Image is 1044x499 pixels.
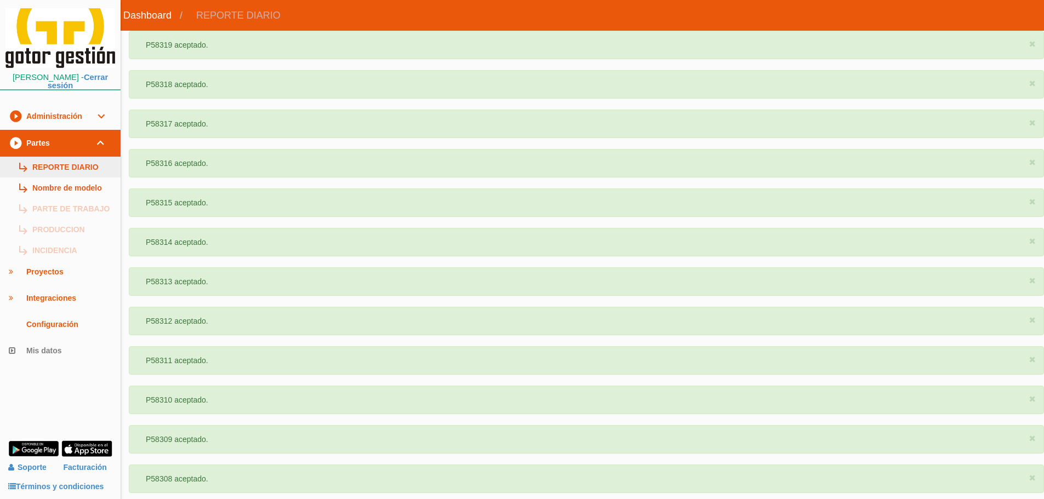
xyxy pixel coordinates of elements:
a: Cerrar sesión [48,73,108,90]
i: expand_more [94,103,107,129]
div: P58317 aceptado. [129,110,1044,138]
button: × [1029,354,1036,365]
i: play_circle_filled [9,130,22,156]
i: subdirectory_arrow_right [17,177,28,198]
div: P58312 aceptado. [129,307,1044,335]
button: × [1029,433,1036,444]
i: subdirectory_arrow_right [17,240,28,261]
i: play_circle_filled [9,103,22,129]
div: P58314 aceptado. [129,228,1044,256]
button: × [1029,472,1036,484]
i: expand_more [94,130,107,156]
div: P58308 aceptado. [129,464,1044,493]
button: × [1029,314,1036,326]
a: Términos y condiciones [8,482,104,491]
button: × [1029,157,1036,168]
button: × [1029,393,1036,405]
a: Facturación [64,458,107,477]
div: P58310 aceptado. [129,386,1044,414]
i: subdirectory_arrow_right [17,219,28,240]
button: × [1029,275,1036,286]
a: Soporte [8,463,47,472]
button: × [1029,117,1036,129]
img: app-store.png [61,440,112,457]
div: P58315 aceptado. [129,188,1044,217]
div: P58309 aceptado. [129,425,1044,454]
button: × [1029,236,1036,247]
div: P58319 aceptado. [129,31,1044,59]
img: itcons-logo [5,8,115,68]
button: × [1029,196,1036,208]
div: P58318 aceptado. [129,70,1044,99]
button: × [1029,38,1036,50]
img: google-play.png [8,440,59,457]
div: P58311 aceptado. [129,346,1044,375]
i: subdirectory_arrow_right [17,157,28,177]
button: × [1029,78,1036,89]
div: P58313 aceptado. [129,267,1044,296]
span: REPORTE DIARIO [188,2,289,29]
div: P58316 aceptado. [129,149,1044,177]
i: subdirectory_arrow_right [17,198,28,219]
